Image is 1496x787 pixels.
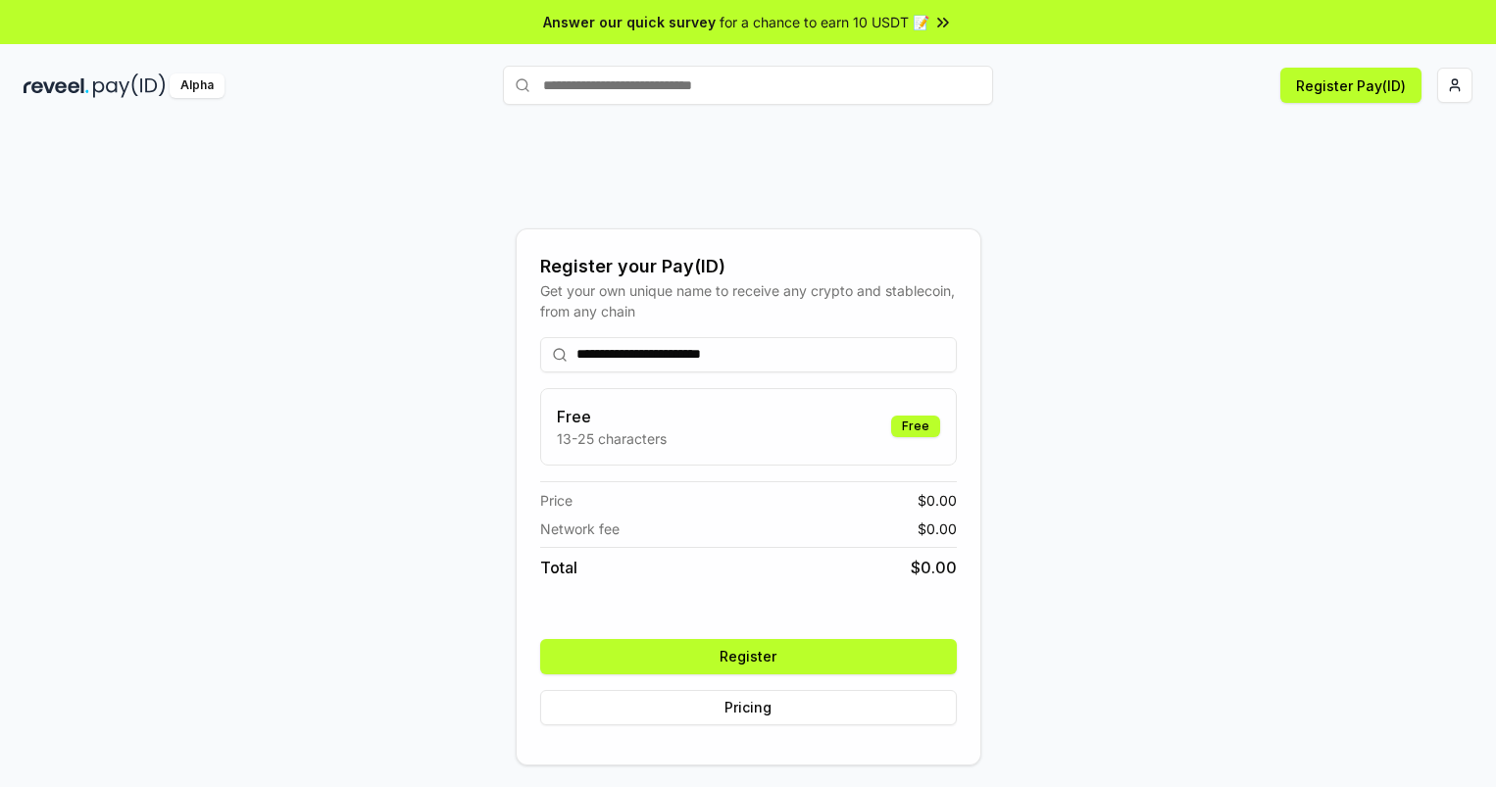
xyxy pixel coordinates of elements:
[557,405,667,428] h3: Free
[918,490,957,511] span: $ 0.00
[540,556,577,579] span: Total
[24,74,89,98] img: reveel_dark
[540,690,957,725] button: Pricing
[170,74,224,98] div: Alpha
[911,556,957,579] span: $ 0.00
[720,12,929,32] span: for a chance to earn 10 USDT 📝
[540,639,957,674] button: Register
[540,518,620,539] span: Network fee
[543,12,716,32] span: Answer our quick survey
[557,428,667,449] p: 13-25 characters
[1280,68,1421,103] button: Register Pay(ID)
[93,74,166,98] img: pay_id
[540,490,573,511] span: Price
[918,518,957,539] span: $ 0.00
[540,280,957,321] div: Get your own unique name to receive any crypto and stablecoin, from any chain
[891,416,940,437] div: Free
[540,253,957,280] div: Register your Pay(ID)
